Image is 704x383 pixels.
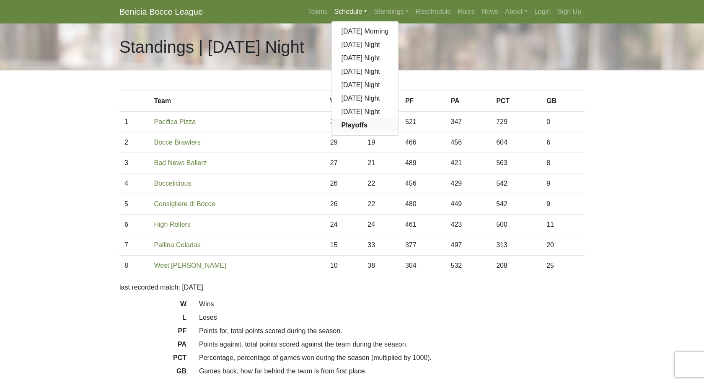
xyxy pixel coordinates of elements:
td: 1 [119,111,149,132]
td: 26 [325,194,363,215]
a: Rules [454,3,478,20]
a: Sign Up [554,3,585,20]
td: 26 [325,173,363,194]
a: [DATE] Night [331,78,399,92]
a: [DATE] Night [331,38,399,52]
td: 8 [119,256,149,276]
dd: Percentage, percentage of games won during the season (multiplied by 1000). [193,353,591,363]
dt: GB [113,366,193,380]
td: 7 [119,235,149,256]
td: 423 [446,215,492,235]
th: GB [541,91,585,112]
strong: Playoffs [342,122,368,129]
a: [DATE] Night [331,52,399,65]
h1: Standings | [DATE] Night [119,37,304,57]
td: 33 [362,235,400,256]
a: Boccelicious [154,180,192,187]
a: Consigliere di Bocce [154,200,215,207]
dd: Loses [193,313,591,323]
td: 0 [541,111,585,132]
dt: PCT [113,353,193,366]
td: 480 [400,194,446,215]
td: 500 [491,215,541,235]
td: 27 [325,153,363,173]
td: 347 [446,111,492,132]
td: 542 [491,173,541,194]
td: 542 [491,194,541,215]
a: Pacifica Pizza [154,118,196,125]
td: 10 [325,256,363,276]
td: 38 [362,256,400,276]
p: last recorded match: [DATE] [119,282,585,292]
td: 6 [119,215,149,235]
td: 19 [362,132,400,153]
td: 521 [400,111,446,132]
a: Pallina Coladas [154,241,201,248]
td: 25 [541,256,585,276]
td: 24 [362,215,400,235]
td: 21 [362,153,400,173]
div: Schedule [331,21,399,136]
td: 456 [400,173,446,194]
a: High Rollers [154,221,191,228]
td: 3 [119,153,149,173]
th: PF [400,91,446,112]
dt: PF [113,326,193,339]
dd: Points for, total points scored during the season. [193,326,591,336]
td: 2 [119,132,149,153]
a: Teams [304,3,331,20]
dd: Games back, how far behind the team is from first place. [193,366,591,376]
a: [DATE] Night [331,105,399,119]
a: Bocce Brawlers [154,139,201,146]
td: 22 [362,173,400,194]
dt: L [113,313,193,326]
td: 20 [541,235,585,256]
td: 313 [491,235,541,256]
th: PCT [491,91,541,112]
a: Benicia Bocce League [119,3,203,20]
td: 24 [325,215,363,235]
a: Playoffs [331,119,399,132]
td: 563 [491,153,541,173]
td: 304 [400,256,446,276]
dt: W [113,299,193,313]
th: PA [446,91,492,112]
td: 9 [541,194,585,215]
a: Reschedule [412,3,455,20]
td: 429 [446,173,492,194]
td: 29 [325,132,363,153]
td: 377 [400,235,446,256]
td: 532 [446,256,492,276]
td: 208 [491,256,541,276]
td: 449 [446,194,492,215]
a: [DATE] Night [331,92,399,105]
a: Standings [370,3,412,20]
td: 461 [400,215,446,235]
th: Team [149,91,325,112]
td: 6 [541,132,585,153]
dd: Wins [193,299,591,309]
td: 466 [400,132,446,153]
a: [DATE] Morning [331,25,399,38]
a: News [478,3,502,20]
a: About [502,3,531,20]
td: 35 [325,111,363,132]
td: 456 [446,132,492,153]
td: 9 [541,173,585,194]
td: 11 [541,215,585,235]
dt: PA [113,339,193,353]
a: [DATE] Night [331,65,399,78]
a: Bad News Ballerz [154,159,207,166]
dd: Points against, total points scored against the team during the season. [193,339,591,349]
td: 729 [491,111,541,132]
td: 497 [446,235,492,256]
td: 5 [119,194,149,215]
td: 15 [325,235,363,256]
td: 22 [362,194,400,215]
td: 489 [400,153,446,173]
td: 8 [541,153,585,173]
td: 604 [491,132,541,153]
td: 4 [119,173,149,194]
a: Login [531,3,554,20]
a: Schedule [331,3,371,20]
